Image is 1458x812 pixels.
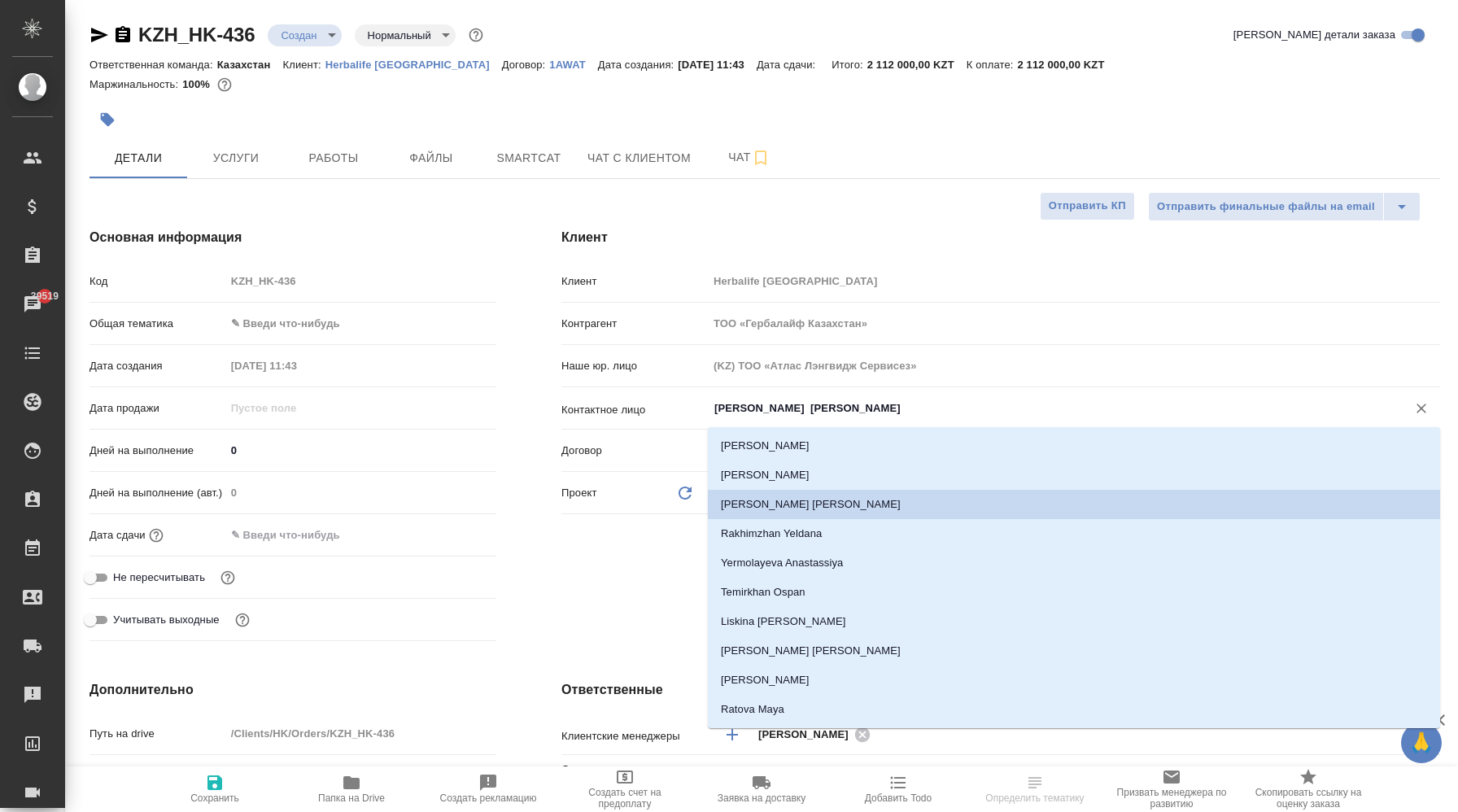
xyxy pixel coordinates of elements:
button: Отправить финальные файлы на email [1148,192,1384,221]
button: Сохранить [146,766,283,812]
input: Пустое поле [225,354,368,378]
button: Создать счет на предоплату [557,766,693,812]
h4: Дополнительно [89,680,496,700]
p: К оплате: [967,59,1018,71]
div: Создан [355,24,456,46]
input: Пустое поле [225,722,496,745]
button: Создан [276,28,321,42]
li: [PERSON_NAME] [708,724,1440,753]
button: Заявка на доставку [693,766,830,812]
div: split button [1148,192,1421,221]
button: Выбери, если сб и вс нужно считать рабочими днями для выполнения заказа. [232,609,253,631]
input: ✎ Введи что-нибудь [225,439,496,462]
span: Услуги [197,148,275,168]
div: Создан [268,24,341,46]
p: Код [89,273,225,290]
input: Пустое поле [708,269,1440,293]
span: Детали [99,148,177,168]
span: Заявка на доставку [718,792,805,804]
button: Отправить КП [1040,192,1135,220]
input: ✎ Введи что-нибудь [225,523,368,547]
span: Отправить финальные файлы на email [1157,198,1375,216]
p: Договор [561,443,708,459]
button: Скопировать ссылку для ЯМессенджера [89,25,109,45]
span: Не пересчитывать [113,570,205,586]
li: [PERSON_NAME] [PERSON_NAME] [708,490,1440,519]
a: 39519 [4,284,61,325]
p: 100% [182,78,214,90]
p: Дней на выполнение (авт.) [89,485,225,501]
span: Smartcat [490,148,568,168]
button: Добавить менеджера [713,715,752,754]
p: Маржинальность: [89,78,182,90]
p: Путь на drive [89,726,225,742]
div: ✎ Введи что-нибудь [231,316,477,332]
li: [PERSON_NAME] [PERSON_NAME] [708,636,1440,666]
input: Пустое поле [225,481,496,504]
p: Дата сдачи [89,527,146,544]
p: Клиентские менеджеры [561,728,708,744]
li: [PERSON_NAME] [708,461,1440,490]
p: Контрагент [561,316,708,332]
button: Доп статусы указывают на важность/срочность заказа [465,24,487,46]
span: Файлы [392,148,470,168]
span: Работы [295,148,373,168]
button: Нормальный [363,28,436,42]
button: Добавить Todo [830,766,967,812]
p: Дата сдачи: [757,59,819,71]
button: Призвать менеджера по развитию [1103,766,1240,812]
button: Создать рекламацию [420,766,557,812]
button: Папка на Drive [283,766,420,812]
h4: Ответственные [561,680,1440,700]
h4: Клиент [561,228,1440,247]
p: Контактное лицо [561,402,708,418]
p: Дата продажи [89,400,225,417]
p: Ответственная команда: [89,59,217,71]
span: Призвать менеджера по развитию [1113,787,1230,810]
span: Чат с клиентом [587,148,691,168]
button: 0.00 KZT; [214,74,235,95]
input: ✎ Введи что-нибудь [225,764,496,788]
span: Скопировать ссылку на оценку заказа [1250,787,1367,810]
button: Добавить тэг [89,102,125,138]
p: 2 112 000,00 KZT [1018,59,1117,71]
li: Temirkhan Ospan [708,578,1440,607]
a: KZH_HK-436 [138,24,255,46]
p: Клиент [561,273,708,290]
span: Создать счет на предоплату [566,787,683,810]
button: Определить тематику [967,766,1103,812]
div: ✎ Введи что-нибудь [225,310,496,338]
span: Папка на Drive [318,792,385,804]
p: Дней на выполнение [89,443,225,459]
span: 🙏 [1408,726,1435,760]
li: [PERSON_NAME] [708,666,1440,695]
p: Казахстан [217,59,283,71]
li: Ratova Maya [708,695,1440,724]
p: Ответственная команда [561,762,675,794]
h4: Основная информация [89,228,496,247]
p: Итого: [832,59,867,71]
span: Сохранить [190,792,239,804]
span: [PERSON_NAME] [758,727,858,743]
p: 2 112 000,00 KZT [867,59,967,71]
p: Проект [561,485,597,501]
svg: Подписаться [751,148,770,168]
input: Пустое поле [708,312,1440,335]
button: Если добавить услуги и заполнить их объемом, то дата рассчитается автоматически [146,525,167,546]
button: Скопировать ссылку [113,25,133,45]
p: Общая тематика [89,316,225,332]
span: Добавить Todo [865,792,932,804]
span: 39519 [21,288,68,304]
a: Herbalife [GEOGRAPHIC_DATA] [325,57,502,71]
span: Отправить КП [1049,197,1126,216]
li: Liskina [PERSON_NAME] [708,607,1440,636]
span: Учитывать выходные [113,612,220,628]
span: [PERSON_NAME] детали заказа [1233,27,1395,43]
button: Close [1431,407,1434,410]
li: [PERSON_NAME] [708,431,1440,461]
button: Очистить [1410,397,1433,420]
a: 1AWAT [549,57,598,71]
span: Определить тематику [985,792,1084,804]
p: Herbalife [GEOGRAPHIC_DATA] [325,59,502,71]
li: Rakhimzhan Yeldana [708,519,1440,548]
